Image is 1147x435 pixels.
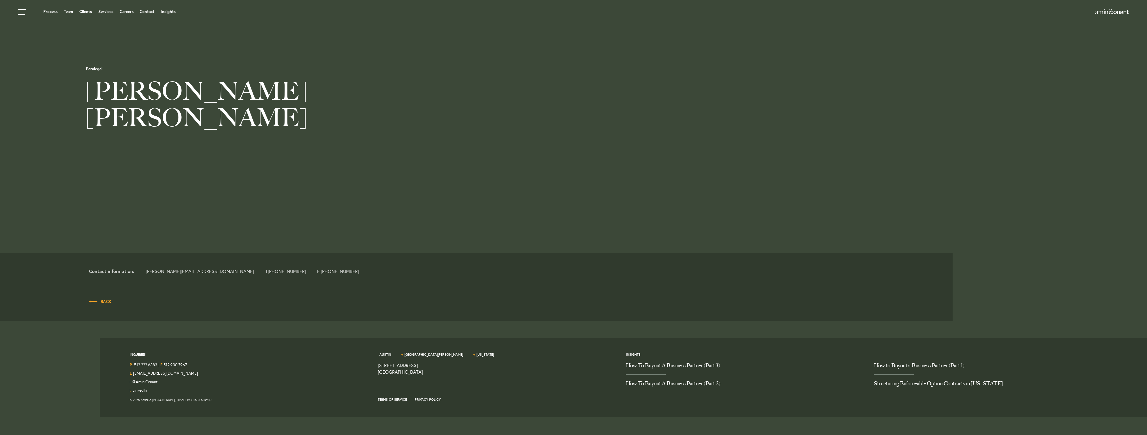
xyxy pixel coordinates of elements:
[476,352,494,357] a: [US_STATE]
[874,375,1112,392] a: Structuring Enforceable Option Contracts in Texas
[404,352,463,357] a: [GEOGRAPHIC_DATA][PERSON_NAME]
[626,352,641,357] a: Insights
[86,67,102,74] span: Paralegal
[89,300,112,304] span: Back
[132,379,158,384] a: Follow us on Twitter
[874,362,1112,374] a: How to Buyout a Business Partner (Part 1)
[626,375,864,392] a: How To Buyout A Business Partner (Part 2)
[140,10,154,14] a: Contact
[163,362,187,367] a: 512.900.7967
[120,10,134,14] a: Careers
[130,396,368,404] div: © 2025 Amini & [PERSON_NAME], LLP. All Rights Reserved
[378,362,423,375] a: View on map
[1095,9,1129,15] img: Amini & Conant
[161,10,176,14] a: Insights
[160,362,162,367] strong: F
[158,362,159,369] span: |
[130,362,132,367] strong: P
[133,371,198,376] a: Email Us
[268,268,306,274] a: [PHONE_NUMBER]
[130,371,132,376] strong: E
[98,10,113,14] a: Services
[415,397,441,402] a: Privacy Policy
[378,397,407,402] a: Terms of Service
[134,362,157,367] a: Call us at 5122226883
[79,10,92,14] a: Clients
[89,268,134,274] strong: Contact information:
[132,388,147,393] a: Join us on LinkedIn
[89,298,112,305] a: Back
[43,10,58,14] a: Process
[146,268,254,274] a: [PERSON_NAME][EMAIL_ADDRESS][DOMAIN_NAME]
[626,362,864,374] a: How To Buyout A Business Partner (Part 3)
[379,352,391,357] a: Austin
[317,269,359,274] span: F [PHONE_NUMBER]
[64,10,73,14] a: Team
[1095,10,1129,15] a: Home
[265,269,306,274] span: T
[130,352,146,362] span: Inquiries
